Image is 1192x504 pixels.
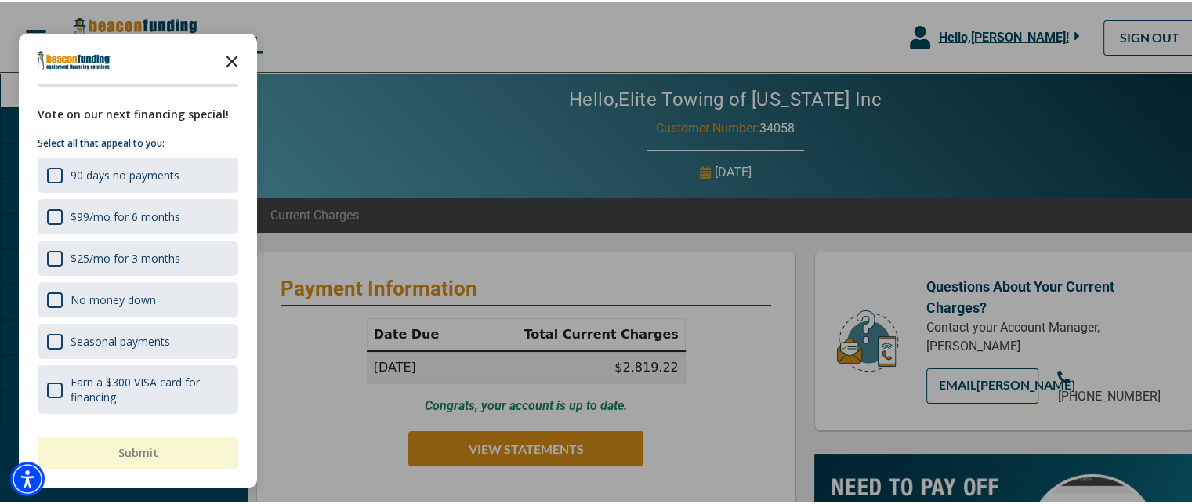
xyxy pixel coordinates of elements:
div: Seasonal payments [71,332,170,346]
div: Survey [19,31,257,485]
div: Vote on our next financing special! [38,103,238,121]
div: Earn a $300 VISA card for financing [38,363,238,412]
button: Submit [38,435,238,466]
div: 90 days no payments [71,165,179,180]
div: $99/mo for 6 months [71,207,180,222]
div: $99/mo for 6 months [38,197,238,232]
img: Company logo [38,49,111,67]
div: No money down [71,290,156,305]
div: 90 days no payments [38,155,238,190]
button: Close the survey [216,42,248,74]
div: $25/mo for 3 months [38,238,238,274]
div: Seasonal payments [38,321,238,357]
div: Earn a $300 VISA card for financing [71,372,229,402]
div: Accessibility Menu [10,459,45,494]
p: Select all that appeal to you: [38,133,238,149]
div: No money down [38,280,238,315]
div: $25/mo for 3 months [71,248,180,263]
